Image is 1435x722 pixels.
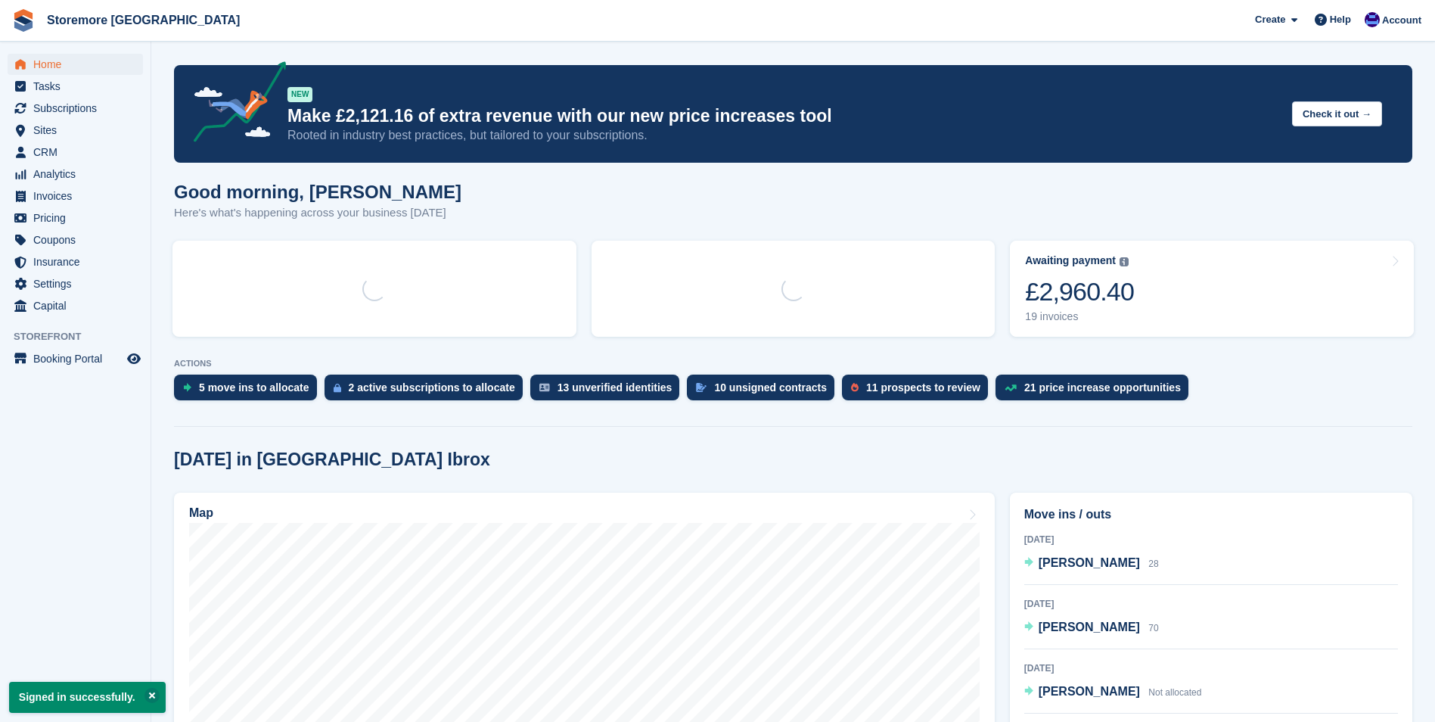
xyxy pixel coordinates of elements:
p: Here's what's happening across your business [DATE] [174,204,461,222]
h1: Good morning, [PERSON_NAME] [174,182,461,202]
a: 2 active subscriptions to allocate [325,375,530,408]
a: menu [8,54,143,75]
div: 21 price increase opportunities [1024,381,1181,394]
img: stora-icon-8386f47178a22dfd0bd8f6a31ec36ba5ce8667c1dd55bd0f319d3a0aa187defe.svg [12,9,35,32]
img: move_ins_to_allocate_icon-fdf77a2bb77ea45bf5b3d319d69a93e2d87916cf1d5bf7949dd705db3b84f3ca.svg [183,383,191,392]
a: menu [8,295,143,316]
a: [PERSON_NAME] Not allocated [1024,683,1202,702]
span: Not allocated [1148,687,1201,698]
a: Awaiting payment £2,960.40 19 invoices [1010,241,1414,337]
div: 11 prospects to review [866,381,980,394]
img: price_increase_opportunities-93ffe204e8149a01c8c9dc8f82e8f89637d9d84a8eef4429ea346261dce0b2c0.svg [1005,384,1017,391]
a: menu [8,207,143,229]
img: Angela [1365,12,1380,27]
a: 11 prospects to review [842,375,995,408]
span: Insurance [33,251,124,272]
div: Awaiting payment [1025,254,1116,267]
img: price-adjustments-announcement-icon-8257ccfd72463d97f412b2fc003d46551f7dbcb40ab6d574587a9cd5c0d94... [181,61,287,148]
span: Storefront [14,329,151,344]
div: [DATE] [1024,661,1398,675]
a: menu [8,120,143,141]
a: menu [8,98,143,119]
span: Analytics [33,163,124,185]
span: Settings [33,273,124,294]
a: menu [8,273,143,294]
a: Storemore [GEOGRAPHIC_DATA] [41,8,246,33]
img: contract_signature_icon-13c848040528278c33f63329250d36e43548de30e8caae1d1a13099fd9432cc5.svg [696,383,707,392]
div: [DATE] [1024,533,1398,546]
a: Preview store [125,350,143,368]
a: 10 unsigned contracts [687,375,842,408]
p: Make £2,121.16 of extra revenue with our new price increases tool [287,105,1280,127]
a: 13 unverified identities [530,375,688,408]
div: NEW [287,87,312,102]
div: £2,960.40 [1025,276,1134,307]
span: Help [1330,12,1351,27]
a: [PERSON_NAME] 70 [1024,618,1159,638]
img: active_subscription_to_allocate_icon-d502201f5373d7db506a760aba3b589e785aa758c864c3986d89f69b8ff3... [334,383,341,393]
span: 28 [1148,559,1158,569]
a: menu [8,142,143,163]
h2: [DATE] in [GEOGRAPHIC_DATA] Ibrox [174,450,490,470]
span: Coupons [33,229,124,251]
span: Capital [33,295,124,316]
span: Invoices [33,185,124,207]
img: icon-info-grey-7440780725fd019a000dd9b08b2336e03edf1995a4989e88bcd33f0948082b44.svg [1120,257,1129,266]
div: 19 invoices [1025,310,1134,323]
span: Booking Portal [33,348,124,369]
span: Sites [33,120,124,141]
span: Create [1255,12,1285,27]
div: 10 unsigned contracts [714,381,827,394]
h2: Map [189,506,213,520]
a: menu [8,76,143,97]
div: 13 unverified identities [558,381,672,394]
a: menu [8,348,143,369]
div: [DATE] [1024,597,1398,611]
span: [PERSON_NAME] [1039,621,1140,633]
p: Rooted in industry best practices, but tailored to your subscriptions. [287,127,1280,144]
img: prospect-51fa495bee0391a8d652442698ab0144808aea92771e9ea1ae160a38d050c398.svg [851,383,859,392]
a: menu [8,251,143,272]
span: CRM [33,142,124,163]
span: Home [33,54,124,75]
h2: Move ins / outs [1024,506,1398,524]
a: 21 price increase opportunities [995,375,1196,408]
span: Subscriptions [33,98,124,119]
span: Account [1382,13,1421,28]
a: 5 move ins to allocate [174,375,325,408]
a: menu [8,185,143,207]
span: [PERSON_NAME] [1039,556,1140,569]
button: Check it out → [1292,101,1382,126]
span: [PERSON_NAME] [1039,685,1140,698]
span: Tasks [33,76,124,97]
span: 70 [1148,623,1158,633]
p: ACTIONS [174,359,1412,369]
img: verify_identity-adf6edd0f0f0b5bbfe63781bf79b02c33cf7c696d77639b501bdc392416b5a36.svg [539,383,550,392]
p: Signed in successfully. [9,682,166,713]
a: menu [8,163,143,185]
div: 5 move ins to allocate [199,381,309,394]
span: Pricing [33,207,124,229]
a: [PERSON_NAME] 28 [1024,554,1159,574]
div: 2 active subscriptions to allocate [349,381,515,394]
a: menu [8,229,143,251]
